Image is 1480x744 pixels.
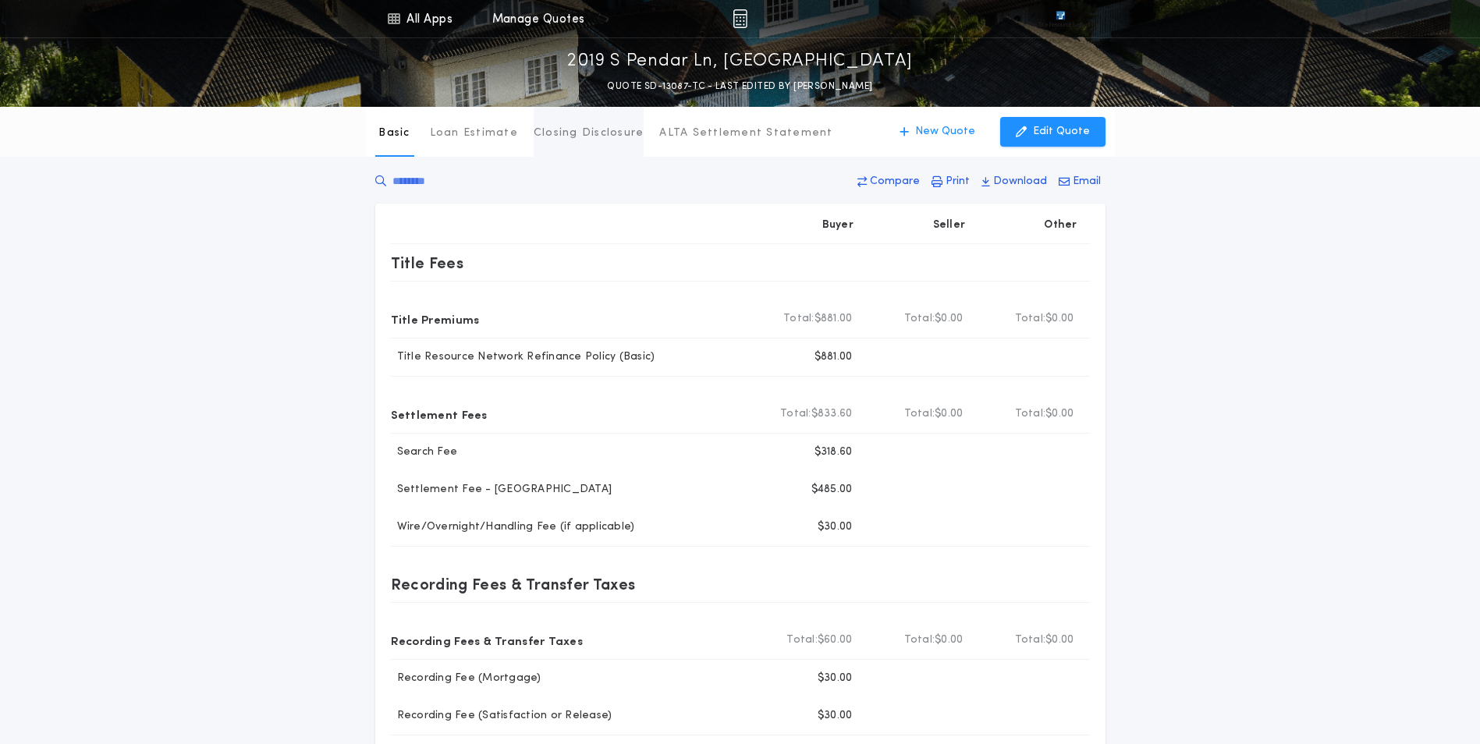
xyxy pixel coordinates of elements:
p: QUOTE SD-13087-TC - LAST EDITED BY [PERSON_NAME] [607,79,872,94]
span: $0.00 [1045,406,1074,422]
p: $881.00 [815,349,853,365]
p: Recording Fee (Mortgage) [391,671,541,686]
p: Wire/Overnight/Handling Fee (if applicable) [391,519,635,535]
p: 2019 S Pendar Ln, [GEOGRAPHIC_DATA] [567,49,913,74]
img: vs-icon [1027,11,1093,27]
p: Title Resource Network Refinance Policy (Basic) [391,349,655,365]
p: Seller [933,218,966,233]
b: Total: [904,311,935,327]
p: $485.00 [811,482,853,498]
p: Compare [870,174,920,190]
p: $30.00 [818,671,853,686]
p: Settlement Fee - [GEOGRAPHIC_DATA] [391,482,612,498]
b: Total: [783,311,815,327]
p: Recording Fees & Transfer Taxes [391,572,636,597]
b: Total: [780,406,811,422]
span: $0.00 [1045,632,1074,648]
p: Closing Disclosure [534,126,644,141]
span: $60.00 [818,632,853,648]
p: Title Premiums [391,306,480,331]
button: Edit Quote [1000,117,1106,147]
button: Download [977,168,1052,196]
b: Total: [786,632,818,648]
p: Edit Quote [1033,124,1090,140]
p: Email [1073,174,1101,190]
p: Recording Fee (Satisfaction or Release) [391,708,612,724]
b: Total: [904,632,935,648]
span: $0.00 [935,406,963,422]
p: Download [993,174,1047,190]
span: $881.00 [815,311,853,327]
p: $30.00 [818,708,853,724]
b: Total: [1015,311,1046,327]
p: New Quote [915,124,975,140]
b: Total: [1015,632,1046,648]
p: Print [946,174,970,190]
p: Other [1044,218,1077,233]
span: $833.60 [811,406,853,422]
p: Basic [378,126,410,141]
img: img [733,9,747,28]
p: ALTA Settlement Statement [659,126,832,141]
p: Recording Fees & Transfer Taxes [391,628,584,653]
p: Title Fees [391,250,464,275]
span: $0.00 [1045,311,1074,327]
button: Email [1054,168,1106,196]
button: Print [927,168,974,196]
p: $30.00 [818,519,853,535]
p: Settlement Fees [391,402,488,427]
p: Search Fee [391,445,458,460]
p: $318.60 [815,445,853,460]
b: Total: [1015,406,1046,422]
button: Compare [853,168,925,196]
p: Buyer [822,218,854,233]
p: Loan Estimate [430,126,518,141]
button: New Quote [884,117,991,147]
span: $0.00 [935,311,963,327]
b: Total: [904,406,935,422]
span: $0.00 [935,632,963,648]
